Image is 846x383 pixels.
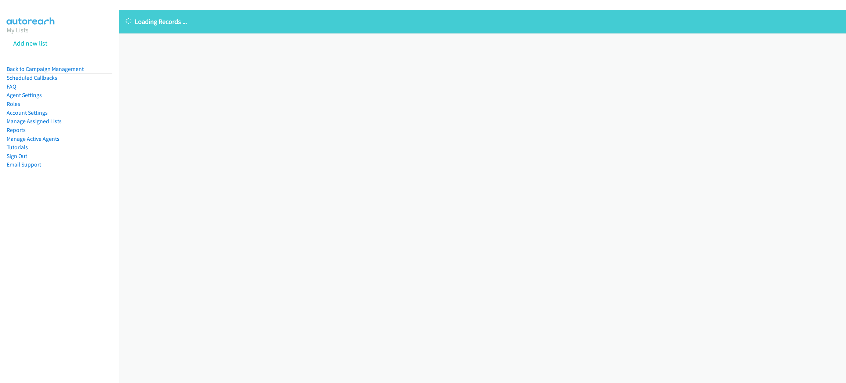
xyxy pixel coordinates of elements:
a: Manage Active Agents [7,135,59,142]
p: Loading Records ... [126,17,839,26]
a: Sign Out [7,153,27,160]
a: My Lists [7,26,29,34]
a: Roles [7,100,20,107]
a: Manage Assigned Lists [7,118,62,125]
a: Email Support [7,161,41,168]
a: Tutorials [7,144,28,151]
a: Account Settings [7,109,48,116]
a: Agent Settings [7,92,42,99]
a: Reports [7,126,26,133]
a: Scheduled Callbacks [7,74,57,81]
a: Add new list [13,39,47,47]
a: Back to Campaign Management [7,65,84,72]
a: FAQ [7,83,16,90]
